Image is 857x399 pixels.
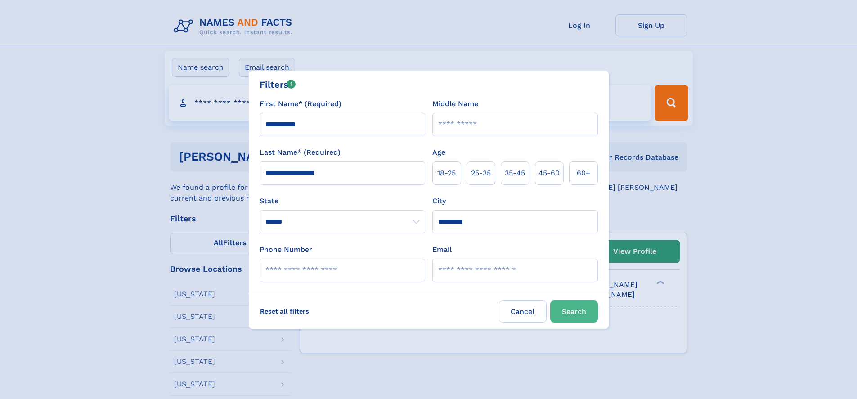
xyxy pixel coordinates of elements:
[471,168,491,179] span: 25‑35
[577,168,590,179] span: 60+
[254,300,315,322] label: Reset all filters
[432,244,452,255] label: Email
[550,300,598,323] button: Search
[505,168,525,179] span: 35‑45
[437,168,456,179] span: 18‑25
[432,147,445,158] label: Age
[260,78,296,91] div: Filters
[432,99,478,109] label: Middle Name
[260,196,425,206] label: State
[260,147,341,158] label: Last Name* (Required)
[260,99,341,109] label: First Name* (Required)
[538,168,560,179] span: 45‑60
[499,300,547,323] label: Cancel
[260,244,312,255] label: Phone Number
[432,196,446,206] label: City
